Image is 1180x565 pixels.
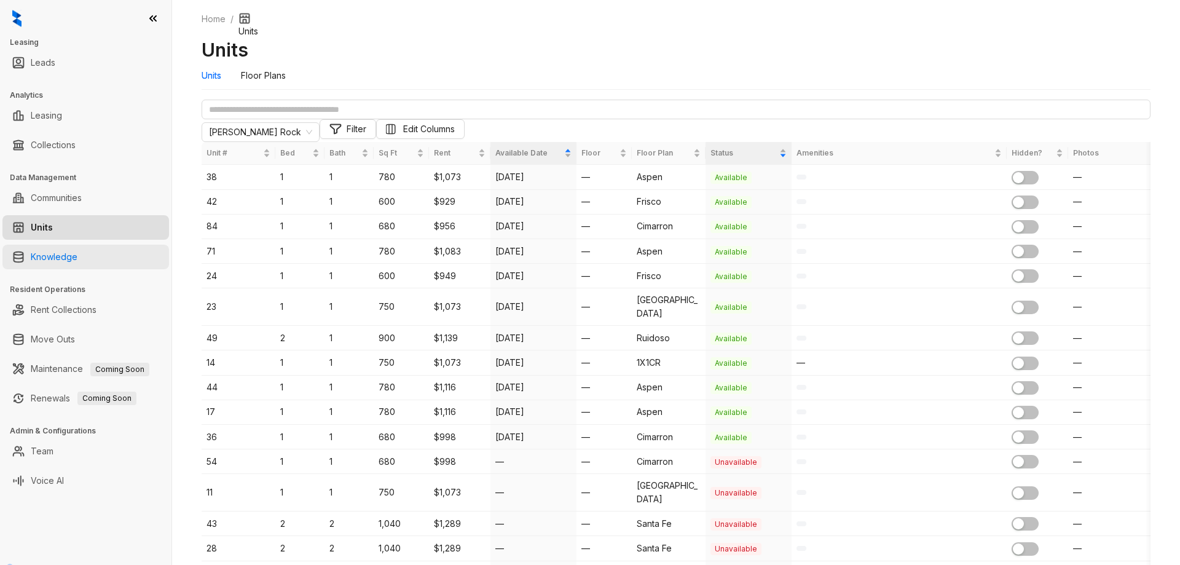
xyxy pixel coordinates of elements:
[637,246,663,256] span: Aspen
[637,480,698,504] span: [GEOGRAPHIC_DATA]
[1073,301,1082,312] span: —
[581,148,617,159] span: Floor
[374,239,429,264] td: 780
[374,165,429,189] td: 780
[202,425,275,449] td: 36
[374,215,429,239] td: 680
[576,474,632,512] td: —
[202,536,275,561] td: 28
[710,172,752,184] span: Available
[2,103,169,128] li: Leasing
[275,474,324,512] td: 1
[2,439,169,464] li: Team
[202,264,275,288] td: 24
[490,512,576,536] td: —
[710,456,761,468] span: Unavailable
[490,215,576,239] td: [DATE]
[495,148,562,159] span: Available Date
[429,449,490,474] td: $998
[275,326,324,350] td: 2
[1073,432,1082,442] span: —
[275,376,324,400] td: 1
[374,142,429,165] th: Sq Ft
[31,245,77,269] a: Knowledge
[374,512,429,536] td: 1,040
[324,425,374,449] td: 1
[490,350,576,375] td: [DATE]
[275,288,324,326] td: 1
[632,142,706,165] th: Floor Plan
[202,376,275,400] td: 44
[429,142,490,165] th: Rent
[1073,543,1082,553] span: —
[324,288,374,326] td: 1
[31,215,53,240] a: Units
[1073,518,1082,529] span: —
[576,400,632,425] td: —
[324,536,374,561] td: 2
[374,536,429,561] td: 1,040
[710,357,752,369] span: Available
[199,12,228,26] a: Home
[429,400,490,425] td: $1,116
[324,142,374,165] th: Bath
[710,271,752,283] span: Available
[10,172,171,183] h3: Data Management
[374,350,429,375] td: 750
[275,239,324,264] td: 1
[1073,333,1082,343] span: —
[324,449,374,474] td: 1
[329,148,359,159] span: Bath
[202,350,275,375] td: 14
[1073,456,1082,467] span: —
[31,50,55,75] a: Leads
[374,190,429,215] td: 600
[275,425,324,449] td: 1
[202,122,320,142] div: Change Community
[576,376,632,400] td: —
[490,288,576,326] td: [DATE]
[241,69,286,82] div: Floor Plans
[320,119,376,139] button: Filter
[710,382,752,394] span: Available
[374,376,429,400] td: 780
[637,406,663,417] span: Aspen
[576,215,632,239] td: —
[324,474,374,512] td: 1
[490,425,576,449] td: [DATE]
[2,133,169,157] li: Collections
[10,37,171,48] h3: Leasing
[576,425,632,449] td: —
[637,172,663,182] span: Aspen
[374,400,429,425] td: 780
[490,165,576,189] td: [DATE]
[202,38,1150,61] h2: Units
[275,512,324,536] td: 2
[1073,357,1082,368] span: —
[576,165,632,189] td: —
[202,190,275,215] td: 42
[202,400,275,425] td: 17
[1073,196,1082,207] span: —
[202,449,275,474] td: 54
[429,190,490,215] td: $929
[637,196,661,207] span: Frisco
[490,264,576,288] td: [DATE]
[710,301,752,314] span: Available
[710,221,752,233] span: Available
[1073,221,1082,231] span: —
[206,148,261,159] span: Unit #
[490,239,576,264] td: [DATE]
[576,449,632,474] td: —
[637,432,673,442] span: Cimarron
[10,284,171,295] h3: Resident Operations
[490,449,576,474] td: —
[2,215,169,240] li: Units
[710,406,752,419] span: Available
[202,326,275,350] td: 49
[429,264,490,288] td: $949
[374,326,429,350] td: 900
[324,400,374,425] td: 1
[490,376,576,400] td: [DATE]
[31,298,96,322] a: Rent Collections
